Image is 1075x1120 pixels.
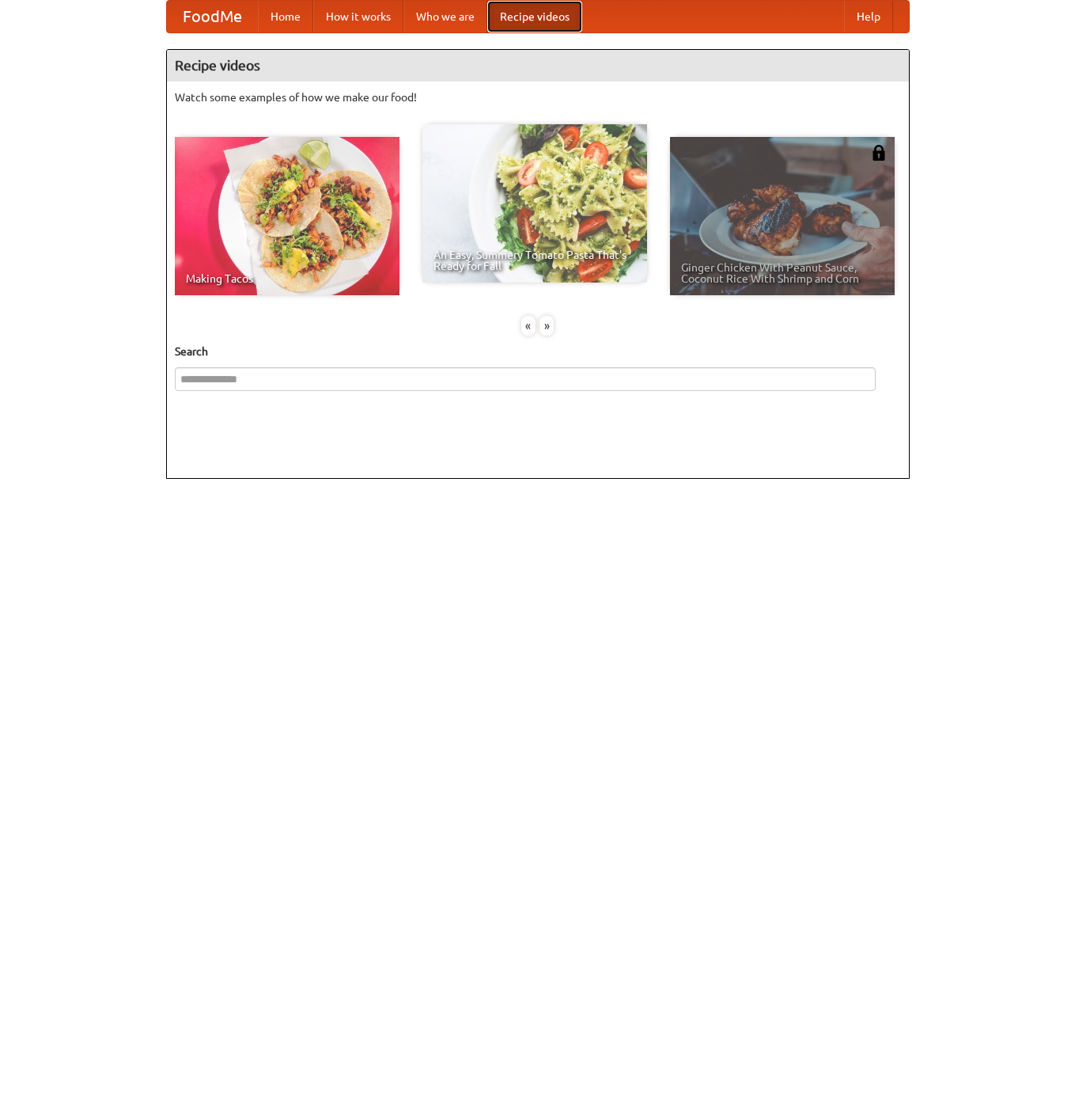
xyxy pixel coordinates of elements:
img: 483408.png [871,145,887,161]
a: An Easy, Summery Tomato Pasta That's Ready for Fall [422,124,647,283]
a: Home [258,1,313,32]
h5: Search [175,344,901,359]
span: An Easy, Summery Tomato Pasta That's Ready for Fall [433,249,636,271]
p: Watch some examples of how we make our food! [175,89,901,105]
a: How it works [313,1,403,32]
h4: Recipe videos [167,50,909,82]
span: Making Tacos [186,273,388,284]
div: « [521,316,536,336]
a: Making Tacos [175,137,399,295]
a: Who we are [403,1,487,32]
div: » [539,316,554,336]
a: FoodMe [167,1,258,32]
a: Recipe videos [487,1,582,32]
a: Help [844,1,893,32]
